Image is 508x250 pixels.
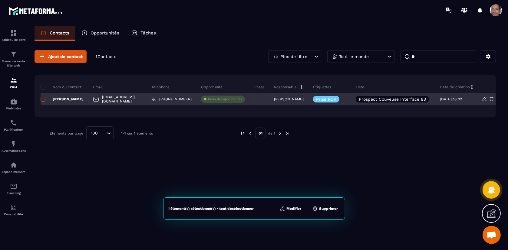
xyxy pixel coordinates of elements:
[35,26,75,41] a: Contacts
[125,26,162,41] a: Tâches
[339,54,369,59] p: Tout le monde
[2,72,26,93] a: formationformationCRM
[311,206,340,212] button: Supprimer
[140,30,156,36] p: Tâches
[440,85,470,89] p: Date de création
[255,128,266,139] p: 01
[86,126,114,140] div: Search for option
[10,119,17,126] img: scheduler
[248,131,253,136] img: prev
[10,50,17,58] img: formation
[2,136,26,157] a: automationsautomationsAutomatisations
[10,183,17,190] img: email
[35,50,87,63] button: Ajout de contact
[10,204,17,211] img: accountant
[2,38,26,41] p: Tableau de bord
[91,30,119,36] p: Opportunités
[168,206,254,211] div: 1 élément(s) sélectionné(s) • tout désélectionner
[100,130,105,137] input: Search for option
[2,128,26,131] p: Planificateur
[2,46,26,72] a: formationformationTunnel de vente Site web
[201,85,223,89] p: Opportunité
[240,131,246,136] img: prev
[8,5,63,16] img: logo
[2,149,26,152] p: Automatisations
[41,85,81,89] p: Nom du contact
[151,85,170,89] p: Téléphone
[151,97,192,102] a: [PHONE_NUMBER]
[285,131,290,136] img: next
[96,54,116,60] p: 1
[208,97,242,101] p: Créer des opportunités
[2,157,26,178] a: automationsautomationsEspace membre
[356,85,364,89] p: Liste
[268,131,275,136] p: de 1
[2,213,26,216] p: Comptabilité
[278,206,303,212] button: Modifier
[277,131,283,136] img: next
[2,115,26,136] a: schedulerschedulerPlanificateur
[280,54,307,59] p: Plus de filtre
[316,97,336,101] p: Prise RDV
[2,86,26,89] p: CRM
[440,97,462,101] p: [DATE] 18:02
[274,97,304,101] p: [PERSON_NAME]
[50,30,69,36] p: Contacts
[50,131,83,135] p: Éléments par page
[48,54,83,60] span: Ajout de contact
[254,85,265,89] p: Phase
[97,54,116,59] span: Contacts
[359,97,426,101] p: Prospect Couveuse Interface 83
[2,191,26,195] p: E-mailing
[10,161,17,169] img: automations
[2,59,26,68] p: Tunnel de vente Site web
[2,178,26,199] a: emailemailE-mailing
[2,199,26,220] a: accountantaccountantComptabilité
[10,140,17,148] img: automations
[2,170,26,174] p: Espace membre
[10,98,17,105] img: automations
[10,77,17,84] img: formation
[2,107,26,110] p: Webinaire
[313,85,331,89] p: Étiquettes
[89,130,100,137] span: 100
[2,93,26,115] a: automationsautomationsWebinaire
[483,226,501,244] div: Ouvrir le chat
[41,97,84,102] p: [PERSON_NAME]
[274,85,297,89] p: Responsable
[2,25,26,46] a: formationformationTableau de bord
[93,85,103,89] p: Email
[10,29,17,37] img: formation
[75,26,125,41] a: Opportunités
[121,131,153,135] p: 1-1 sur 1 éléments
